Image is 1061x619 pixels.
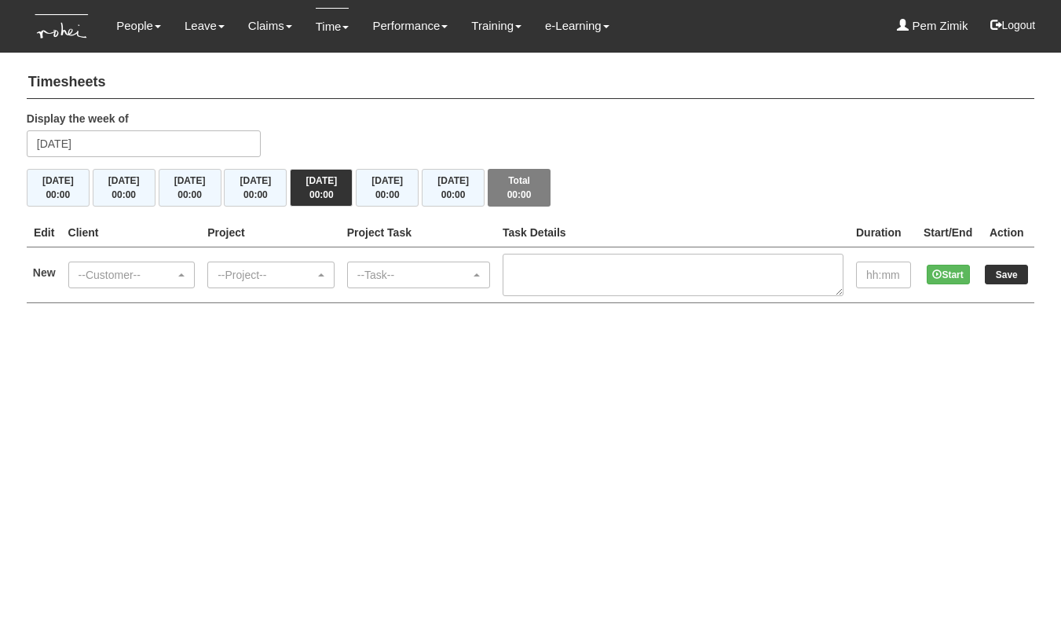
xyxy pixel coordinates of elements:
th: Client [62,218,202,247]
label: New [33,265,56,280]
div: --Task-- [357,267,470,283]
button: --Task-- [347,262,490,288]
div: Timesheet Week Summary [27,169,1034,207]
span: 00:00 [243,189,268,200]
span: 00:00 [309,189,334,200]
input: hh:mm [856,262,911,288]
a: Claims [248,8,292,44]
button: [DATE]00:00 [224,169,287,207]
button: [DATE]00:00 [356,169,419,207]
button: [DATE]00:00 [159,169,221,207]
span: 00:00 [46,189,70,200]
th: Project Task [341,218,496,247]
div: --Project-- [218,267,315,283]
button: Start [927,265,970,284]
button: Logout [979,6,1046,44]
button: Total00:00 [488,169,551,207]
button: --Project-- [207,262,335,288]
a: Training [471,8,521,44]
a: Pem Zimik [897,8,968,44]
button: --Customer-- [68,262,196,288]
a: e-Learning [545,8,609,44]
button: [DATE]00:00 [27,169,90,207]
button: [DATE]00:00 [422,169,485,207]
div: --Customer-- [79,267,176,283]
span: 00:00 [375,189,400,200]
a: Time [316,8,349,45]
label: Display the week of [27,111,129,126]
a: Performance [372,8,448,44]
span: 00:00 [112,189,136,200]
th: Edit [27,218,62,247]
th: Duration [850,218,917,247]
h4: Timesheets [27,67,1034,99]
span: 00:00 [177,189,202,200]
span: 00:00 [507,189,532,200]
a: People [116,8,161,44]
button: [DATE]00:00 [93,169,155,207]
button: [DATE]00:00 [290,169,353,207]
th: Start/End [917,218,979,247]
th: Task Details [496,218,850,247]
th: Action [979,218,1034,247]
th: Project [201,218,341,247]
a: Leave [185,8,225,44]
input: Save [985,265,1028,284]
span: 00:00 [441,189,466,200]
